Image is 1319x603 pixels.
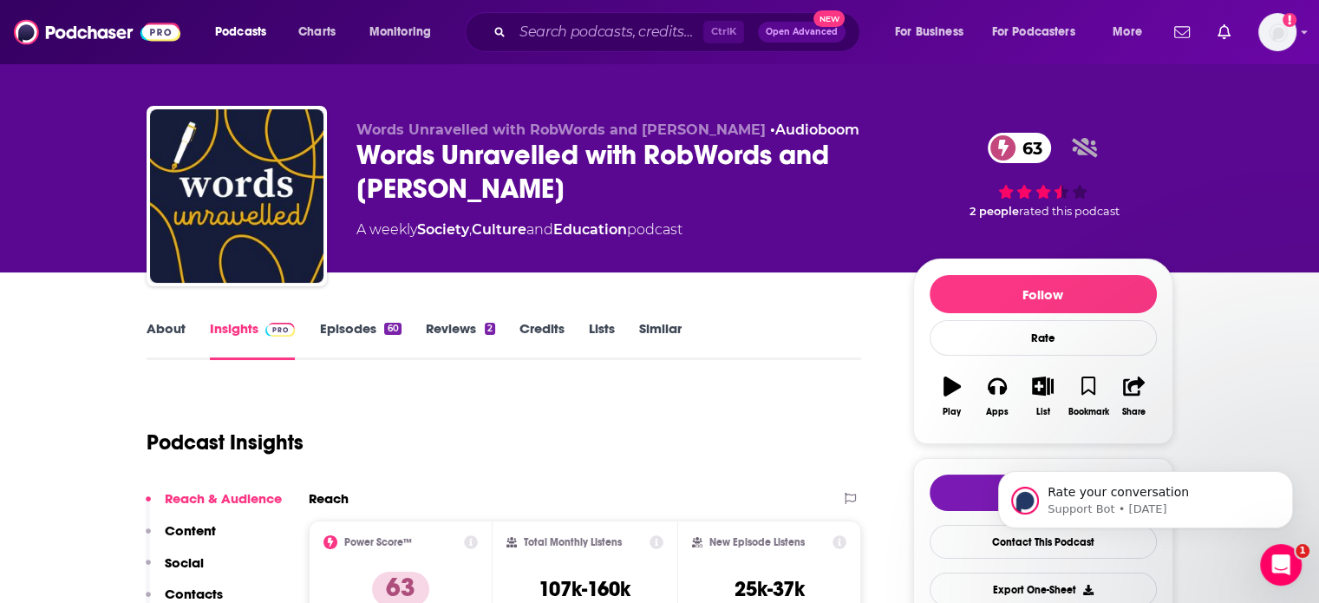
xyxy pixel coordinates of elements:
[356,220,682,240] div: A weekly podcast
[1100,18,1164,46] button: open menu
[1020,365,1065,428] button: List
[639,320,682,360] a: Similar
[384,323,401,335] div: 60
[1258,13,1296,51] img: User Profile
[356,121,766,138] span: Words Unravelled with RobWords and [PERSON_NAME]
[992,20,1075,44] span: For Podcasters
[165,554,204,571] p: Social
[150,109,323,283] img: Words Unravelled with RobWords and Jess Zafarris
[165,586,223,602] p: Contacts
[298,20,336,44] span: Charts
[1005,133,1051,163] span: 63
[146,490,282,522] button: Reach & Audience
[539,576,630,602] h3: 107k-160k
[930,475,1157,511] button: tell me why sparkleTell Me Why
[469,221,472,238] span: ,
[1283,13,1296,27] svg: Add a profile image
[930,320,1157,356] div: Rate
[1068,407,1108,417] div: Bookmark
[986,407,1009,417] div: Apps
[703,21,744,43] span: Ctrl K
[970,205,1019,218] span: 2 people
[1258,13,1296,51] button: Show profile menu
[895,20,963,44] span: For Business
[524,536,622,548] h2: Total Monthly Listens
[883,18,985,46] button: open menu
[147,320,186,360] a: About
[981,18,1100,46] button: open menu
[526,221,553,238] span: and
[203,18,289,46] button: open menu
[913,121,1173,229] div: 63 2 peoplerated this podcast
[709,536,805,548] h2: New Episode Listens
[485,323,495,335] div: 2
[210,320,296,360] a: InsightsPodchaser Pro
[481,12,877,52] div: Search podcasts, credits, & more...
[553,221,627,238] a: Education
[930,525,1157,559] a: Contact This Podcast
[975,365,1020,428] button: Apps
[472,221,526,238] a: Culture
[1113,20,1142,44] span: More
[758,22,846,43] button: Open AdvancedNew
[357,18,454,46] button: open menu
[766,28,838,36] span: Open Advanced
[417,221,469,238] a: Society
[309,490,349,507] h2: Reach
[1258,13,1296,51] span: Logged in as N0elleB7
[1122,407,1146,417] div: Share
[146,522,216,554] button: Content
[1066,365,1111,428] button: Bookmark
[1019,205,1120,218] span: rated this podcast
[589,320,615,360] a: Lists
[1260,544,1302,586] iframe: Intercom live chat
[813,10,845,27] span: New
[215,20,266,44] span: Podcasts
[287,18,346,46] a: Charts
[344,536,412,548] h2: Power Score™
[519,320,565,360] a: Credits
[1167,17,1197,47] a: Show notifications dropdown
[319,320,401,360] a: Episodes60
[147,429,304,456] h1: Podcast Insights
[988,133,1051,163] a: 63
[1036,407,1050,417] div: List
[426,320,495,360] a: Reviews2
[770,121,859,138] span: •
[165,490,282,507] p: Reach & Audience
[930,365,975,428] button: Play
[775,121,859,138] a: Audioboom
[735,576,805,602] h3: 25k-37k
[930,275,1157,313] button: Follow
[14,16,180,49] img: Podchaser - Follow, Share and Rate Podcasts
[369,20,431,44] span: Monitoring
[165,522,216,539] p: Content
[1211,17,1237,47] a: Show notifications dropdown
[943,407,961,417] div: Play
[1111,365,1156,428] button: Share
[146,554,204,587] button: Social
[972,435,1319,556] iframe: Intercom notifications message
[1296,544,1309,558] span: 1
[513,18,703,46] input: Search podcasts, credits, & more...
[265,323,296,337] img: Podchaser Pro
